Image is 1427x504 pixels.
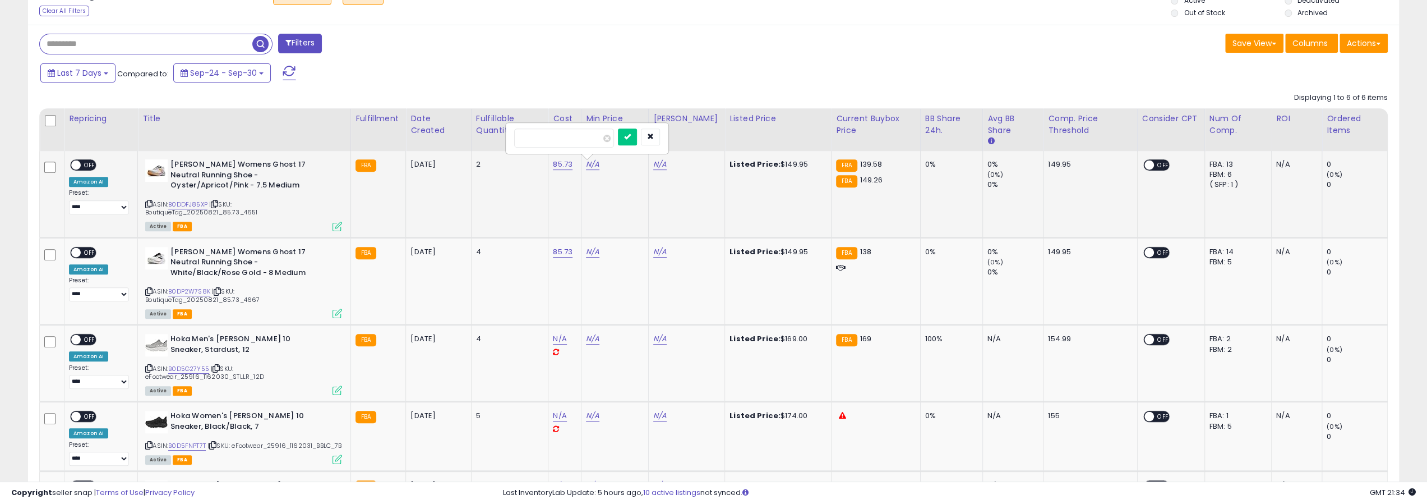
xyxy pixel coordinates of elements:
div: 5 [476,411,539,421]
span: | SKU: BoutiqueTag_20250821_85.73_4667 [145,287,260,304]
img: 41MZPFwDagL._SL40_.jpg [145,159,168,182]
div: FBM: 5 [1209,257,1263,267]
label: Archived [1297,8,1328,17]
div: ROI [1276,113,1317,125]
div: FBA: 1 [1209,411,1263,421]
div: Fulfillable Quantity [476,113,543,136]
label: Out of Stock [1184,8,1225,17]
div: 0% [987,267,1043,277]
span: 2025-10-8 21:34 GMT [1370,487,1416,498]
div: [DATE] [410,334,455,344]
small: FBA [836,175,857,187]
b: [PERSON_NAME] Womens Ghost 17 Neutral Running Shoe - White/Black/Rose Gold - 8 Medium [170,247,307,281]
div: $169.00 [729,334,823,344]
div: FBM: 6 [1209,169,1263,180]
a: B0DDFJ85XP [168,200,207,209]
small: (0%) [987,170,1003,179]
img: 31Ck0XqNdqL._SL40_.jpg [145,334,168,356]
span: Sep-24 - Sep-30 [190,67,257,79]
div: Num of Comp. [1209,113,1267,136]
div: Listed Price [729,113,826,125]
a: 10 active listings [643,487,700,498]
div: 149.95 [1048,247,1128,257]
div: 0 [1327,267,1387,277]
span: FBA [173,455,192,465]
b: Hoka Men's [PERSON_NAME] 10 Sneaker, Stardust, 12 [170,334,307,358]
img: 31hfl-L88AL._SL40_.jpg [145,411,168,433]
div: ASIN: [145,334,342,394]
span: OFF [81,335,99,345]
div: Avg BB Share [987,113,1038,136]
button: Last 7 Days [40,63,116,83]
span: OFF [81,248,99,257]
a: N/A [586,410,599,421]
button: Sep-24 - Sep-30 [173,63,271,83]
small: FBA [355,411,376,423]
div: 0 [1327,334,1387,344]
div: N/A [987,411,1035,421]
span: 139.58 [860,159,883,169]
img: 41qAy1BG8VL._SL40_.jpg [145,247,168,269]
div: Last InventoryLab Update: 5 hours ago, not synced. [503,488,1416,498]
div: FBM: 2 [1209,345,1263,355]
div: 0 [1327,411,1387,421]
a: 85.73 [553,246,572,258]
div: Displaying 1 to 6 of 6 items [1294,93,1388,103]
small: FBA [836,247,857,259]
b: Listed Price: [729,333,781,344]
div: 4 [476,247,539,257]
span: 138 [860,246,871,257]
b: Listed Price: [729,410,781,421]
div: N/A [987,334,1035,344]
div: 149.95 [1048,159,1128,169]
small: (0%) [1327,170,1342,179]
div: Amazon AI [69,351,108,361]
div: 0% [987,159,1043,169]
span: All listings currently available for purchase on Amazon [145,386,171,396]
div: $149.95 [729,247,823,257]
a: 85.73 [553,159,572,170]
span: Compared to: [117,68,169,79]
div: Amazon AI [69,428,108,438]
div: [DATE] [410,411,455,421]
a: B0D5FNPT7T [168,441,206,451]
div: Title [142,113,346,125]
span: | SKU: eFootwear_25916_1162031_BBLC_7B [207,441,341,450]
div: N/A [1276,411,1313,421]
small: FBA [836,334,857,346]
span: | SKU: eFootwear_25916_1162030_STLLR_12D [145,364,264,381]
small: (0%) [1327,422,1342,431]
div: FBM: 5 [1209,421,1263,432]
div: 0 [1327,159,1387,169]
div: Preset: [69,364,129,390]
div: 0 [1327,180,1387,190]
div: N/A [1276,247,1313,257]
span: FBA [173,386,192,396]
div: [DATE] [410,159,455,169]
div: 0% [925,247,974,257]
button: Actions [1340,34,1388,53]
span: | SKU: BoutiqueTag_20250821_85.73_4651 [145,200,257,217]
span: OFF [1154,161,1172,170]
a: Privacy Policy [145,487,195,498]
div: FBA: 2 [1209,334,1263,344]
a: N/A [553,333,566,345]
div: FBA: 14 [1209,247,1263,257]
span: FBA [173,309,192,319]
div: [PERSON_NAME] [653,113,720,125]
a: Terms of Use [96,487,144,498]
div: Date Created [410,113,467,136]
a: N/A [653,333,667,345]
div: Consider CPT [1142,113,1200,125]
a: N/A [553,410,566,421]
div: Min Price [586,113,644,125]
div: Repricing [69,113,133,125]
a: N/A [653,246,667,258]
div: seller snap | | [11,488,195,498]
div: 155 [1048,411,1128,421]
small: (0%) [1327,258,1342,267]
a: N/A [653,159,667,170]
span: OFF [1154,412,1172,421]
span: 169 [860,333,871,344]
small: FBA [836,159,857,172]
